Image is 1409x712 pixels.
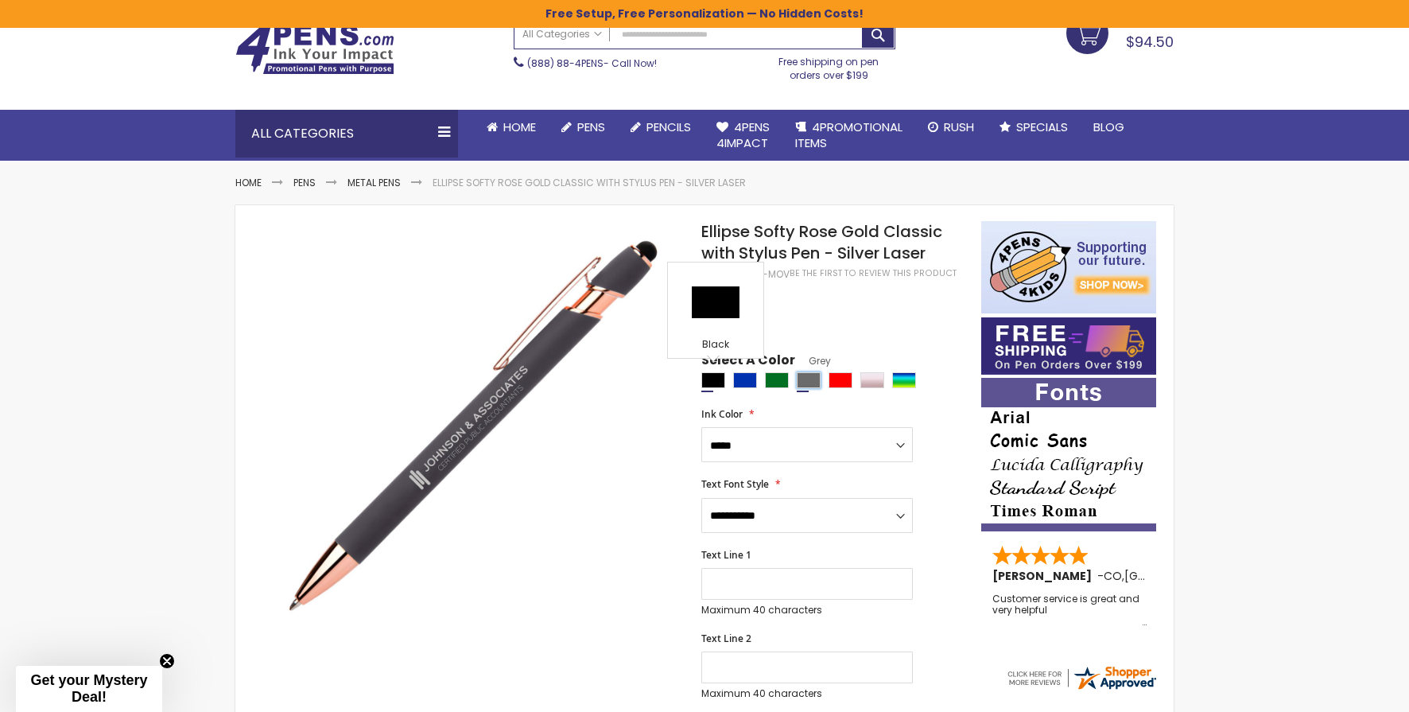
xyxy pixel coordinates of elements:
div: Get your Mystery Deal!Close teaser [16,666,162,712]
a: All Categories [514,21,610,47]
img: font-personalization-examples [981,378,1156,531]
a: Metal Pens [347,176,401,189]
img: gray-ellipse-softy-rose-gold-classic-with-stylus-silver-laser-mov_1.jpg [267,220,680,632]
p: Maximum 40 characters [701,687,913,700]
span: Grey [795,354,831,368]
span: All Categories [522,28,602,41]
a: Rush [915,110,987,145]
div: All Categories [235,110,458,158]
a: Pens [293,176,316,189]
li: Ellipse Softy Rose Gold Classic with Stylus Pen - Silver Laser [433,177,746,189]
a: Blog [1081,110,1137,145]
div: Red [829,372,852,388]
span: $94.50 [1126,32,1174,52]
span: Specials [1016,119,1068,135]
img: 4pens 4 kids [981,221,1156,313]
span: Select A Color [701,352,795,373]
div: Customer service is great and very helpful [992,593,1147,628]
span: Pencils [646,119,691,135]
span: Ellipse Softy Rose Gold Classic with Stylus Pen - Silver Laser [701,220,942,264]
a: Pens [549,110,618,145]
div: Blue [733,372,757,388]
a: Home [235,176,262,189]
div: Assorted [892,372,916,388]
a: (888) 88-4PENS [527,56,604,70]
span: Text Line 2 [701,632,751,645]
span: Rush [944,119,974,135]
span: [PERSON_NAME] [992,568,1097,584]
span: Text Line 1 [701,548,751,562]
div: Free shipping on pen orders over $199 [763,49,896,81]
span: - , [1097,568,1241,584]
span: - Call Now! [527,56,657,70]
a: Specials [987,110,1081,145]
button: Close teaser [159,653,175,669]
span: Home [503,119,536,135]
a: $94.50 150 [1066,12,1174,52]
a: 4pens.com certificate URL [1005,682,1158,695]
div: Black [672,338,759,354]
span: Pens [577,119,605,135]
span: [GEOGRAPHIC_DATA] [1124,568,1241,584]
a: 4Pens4impact [704,110,782,161]
a: Home [474,110,549,145]
div: Green [765,372,789,388]
span: Get your Mystery Deal! [30,672,147,705]
a: Pencils [618,110,704,145]
div: Black [701,372,725,388]
div: Rose Gold [860,372,884,388]
span: Text Font Style [701,477,769,491]
img: 4Pens Custom Pens and Promotional Products [235,24,394,75]
span: 4Pens 4impact [716,119,770,151]
span: CO [1104,568,1122,584]
a: 4PROMOTIONALITEMS [782,110,915,161]
p: Maximum 40 characters [701,604,913,617]
div: Grey [797,372,821,388]
span: 4PROMOTIONAL ITEMS [795,119,902,151]
span: Ink Color [701,407,743,421]
span: Blog [1093,119,1124,135]
a: Be the first to review this product [790,267,957,279]
img: 4pens.com widget logo [1005,663,1158,692]
img: Free shipping on orders over $199 [981,317,1156,375]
